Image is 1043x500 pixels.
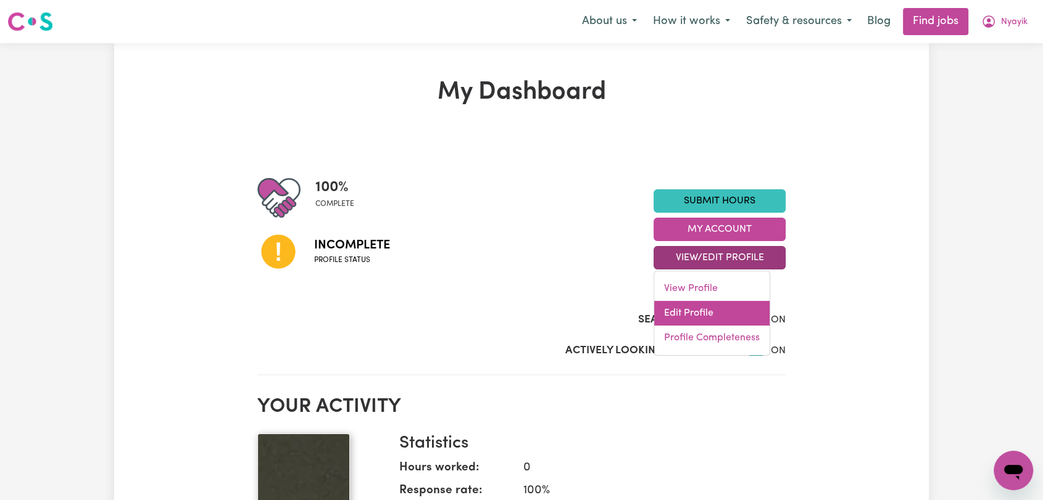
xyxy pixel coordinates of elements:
span: Incomplete [314,236,390,255]
button: My Account [973,9,1036,35]
a: Profile Completeness [654,326,770,350]
span: ON [771,346,786,356]
img: Careseekers logo [7,10,53,33]
dd: 100 % [513,482,776,500]
button: About us [574,9,645,35]
a: Edit Profile [654,301,770,326]
h1: My Dashboard [257,78,786,107]
label: Search Visibility [638,312,731,328]
a: Blog [860,8,898,35]
span: complete [315,199,354,210]
dd: 0 [513,459,776,477]
div: Profile completeness: 100% [315,176,364,219]
label: Actively Looking for Clients [565,343,731,359]
span: Profile status [314,255,390,266]
button: How it works [645,9,738,35]
button: View/Edit Profile [654,246,786,269]
span: Nyayik [1001,15,1028,29]
a: Careseekers logo [7,7,53,36]
span: 100 % [315,176,354,199]
iframe: Button to launch messaging window [994,451,1033,490]
h2: Your activity [257,395,786,419]
div: View/Edit Profile [654,271,770,356]
span: ON [771,315,786,325]
dt: Hours worked: [399,459,513,482]
a: Submit Hours [654,189,786,213]
a: Find jobs [903,8,968,35]
button: Safety & resources [738,9,860,35]
h3: Statistics [399,433,776,454]
a: View Profile [654,276,770,301]
button: My Account [654,218,786,241]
